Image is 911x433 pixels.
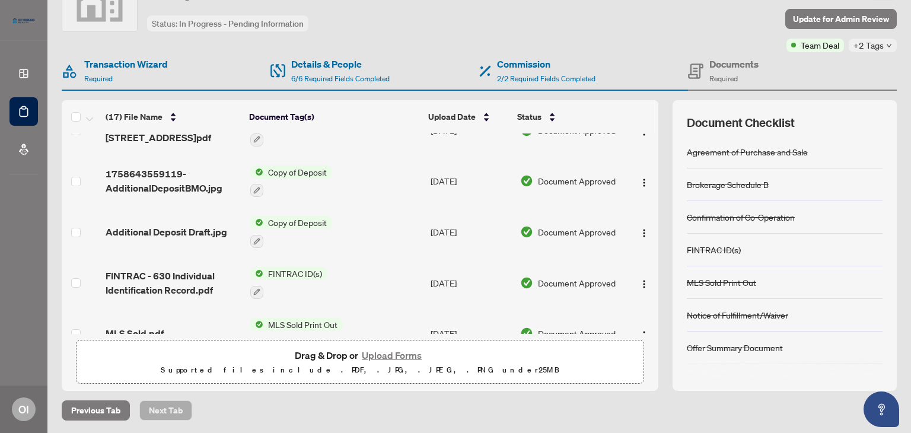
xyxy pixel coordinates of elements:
img: Status Icon [250,318,263,331]
div: Offer Summary Document [687,341,783,354]
th: Status [512,100,623,133]
img: Document Status [520,225,533,238]
button: Logo [635,324,654,343]
th: (17) File Name [101,100,244,133]
button: Next Tab [139,400,192,421]
td: [DATE] [426,257,515,308]
span: down [886,43,892,49]
th: Upload Date [423,100,512,133]
span: In Progress - Pending Information [179,18,304,29]
button: Upload Forms [358,348,425,363]
span: MLS Sold.pdf [106,326,164,340]
div: FINTRAC ID(s) [687,243,741,256]
span: +2 Tags [853,39,884,52]
span: Team Deal [801,39,839,52]
span: Document Approved [538,327,616,340]
img: Status Icon [250,165,263,179]
span: FINTRAC ID(s) [263,267,327,280]
span: Document Approved [538,225,616,238]
img: Document Status [520,276,533,289]
span: Upload Date [428,110,476,123]
span: Update for Admin Review [793,9,889,28]
button: Open asap [864,391,899,427]
th: Document Tag(s) [244,100,424,133]
td: [DATE] [426,308,515,359]
h4: Documents [709,57,759,71]
span: 2/2 Required Fields Completed [497,74,595,83]
img: Status Icon [250,216,263,229]
td: [DATE] [426,156,515,207]
button: Status IconCopy of Deposit [250,165,332,198]
div: Status: [147,15,308,31]
span: Document Checklist [687,114,795,131]
button: Status IconMLS Sold Print Out [250,318,342,350]
h4: Commission [497,57,595,71]
img: Document Status [520,327,533,340]
img: Status Icon [250,267,263,280]
span: Previous Tab [71,401,120,420]
span: Status [517,110,541,123]
span: Required [84,74,113,83]
button: Logo [635,273,654,292]
div: Notice of Fulfillment/Waiver [687,308,788,321]
img: Logo [639,228,649,238]
span: MLS Sold Print Out [263,318,342,331]
span: Additional Deposit Draft.jpg [106,225,227,239]
h4: Transaction Wizard [84,57,168,71]
button: Status IconCopy of Deposit [250,216,332,248]
span: Document Approved [538,276,616,289]
span: 6/6 Required Fields Completed [291,74,390,83]
p: Supported files include .PDF, .JPG, .JPEG, .PNG under 25 MB [84,363,636,377]
div: MLS Sold Print Out [687,276,756,289]
img: Document Status [520,174,533,187]
td: [DATE] [426,206,515,257]
button: Previous Tab [62,400,130,421]
img: Logo [639,279,649,289]
div: Agreement of Purchase and Sale [687,145,808,158]
span: (17) File Name [106,110,163,123]
span: Drag & Drop or [295,348,425,363]
h4: Details & People [291,57,390,71]
span: 1758643559119-AdditionalDepositBMO.jpg [106,167,240,195]
span: Required [709,74,738,83]
button: Update for Admin Review [785,9,897,29]
button: Logo [635,171,654,190]
div: Confirmation of Co-Operation [687,211,795,224]
img: Logo [639,178,649,187]
span: Drag & Drop orUpload FormsSupported files include .PDF, .JPG, .JPEG, .PNG under25MB [77,340,644,384]
span: Copy of Deposit [263,216,332,229]
button: Status IconFINTRAC ID(s) [250,267,327,299]
div: Brokerage Schedule B [687,178,769,191]
span: OI [18,401,29,418]
button: Logo [635,222,654,241]
img: logo [9,15,38,27]
img: Logo [639,330,649,340]
span: Copy of Deposit [263,165,332,179]
span: Document Approved [538,174,616,187]
span: FINTRAC - 630 Individual Identification Record.pdf [106,269,240,297]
